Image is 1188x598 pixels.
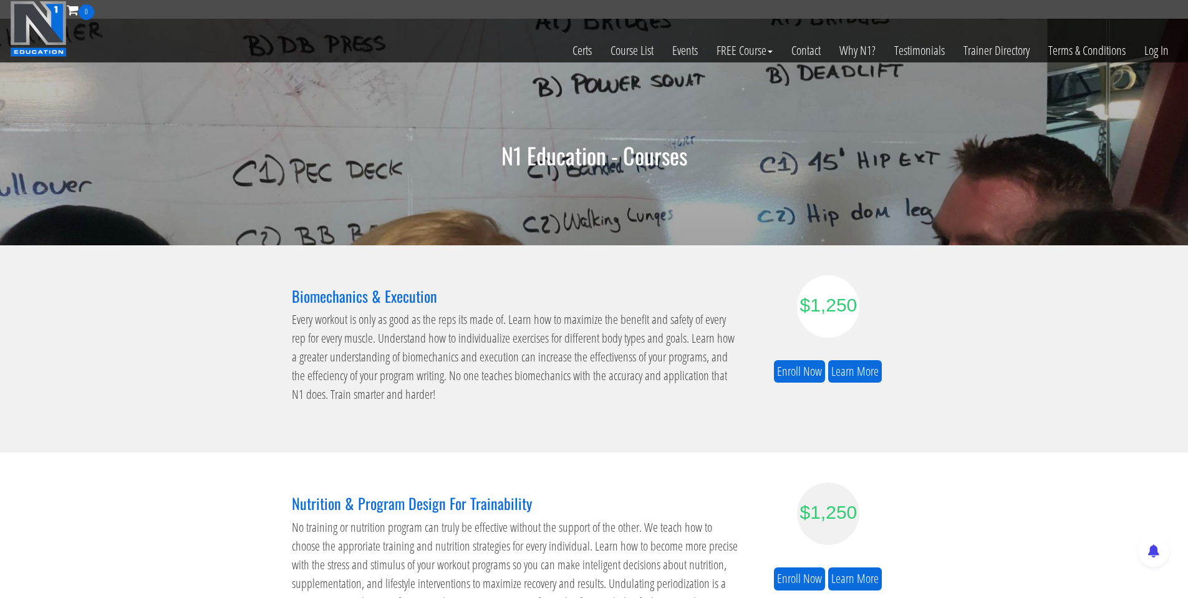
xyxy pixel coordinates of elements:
[10,1,67,57] img: n1-education
[830,20,885,81] a: Why N1?
[292,288,741,304] h3: Biomechanics & Execution
[800,498,856,526] div: $1,250
[79,4,94,20] span: 0
[954,20,1039,81] a: Trainer Directory
[828,567,882,591] a: Learn More
[885,20,954,81] a: Testimonials
[292,310,741,404] p: Every workout is only as good as the reps its made of. Learn how to maximize the benefit and safe...
[292,495,741,511] h3: Nutrition & Program Design For Trainability
[563,20,601,81] a: Certs
[828,360,882,383] a: Learn More
[782,20,830,81] a: Contact
[1135,20,1178,81] a: Log In
[774,360,825,383] a: Enroll Now
[67,1,94,18] a: 0
[707,20,782,81] a: FREE Course
[601,20,663,81] a: Course List
[663,20,707,81] a: Events
[1039,20,1135,81] a: Terms & Conditions
[774,567,825,591] a: Enroll Now
[800,291,856,319] div: $1,250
